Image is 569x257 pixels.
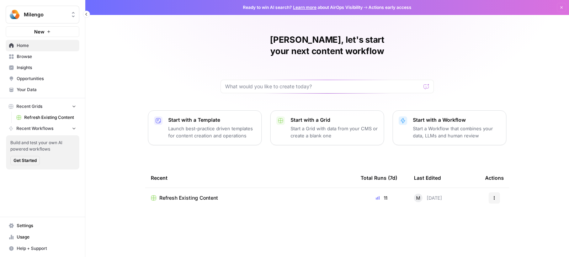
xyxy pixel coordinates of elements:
[17,245,76,252] span: Help + Support
[168,125,256,139] p: Launch best-practice driven templates for content creation and operations
[6,73,79,84] a: Opportunities
[6,26,79,37] button: New
[6,51,79,62] a: Browse
[413,125,500,139] p: Start a Workflow that combines your data, LLMs and human review
[148,110,262,145] button: Start with a TemplateLaunch best-practice driven templates for content creation and operations
[10,156,40,165] button: Get Started
[17,53,76,60] span: Browse
[24,11,67,18] span: Milengo
[17,234,76,240] span: Usage
[151,194,349,201] a: Refresh Existing Content
[368,4,411,11] span: Actions early access
[6,40,79,51] a: Home
[17,42,76,49] span: Home
[6,101,79,112] button: Recent Grids
[17,64,76,71] span: Insights
[291,116,378,124] p: Start with a Grid
[361,168,397,188] div: Total Runs (7d)
[270,110,384,145] button: Start with a GridStart a Grid with data from your CMS or create a blank one
[159,194,218,201] span: Refresh Existing Content
[243,4,363,11] span: Ready to win AI search? about AirOps Visibility
[17,75,76,82] span: Opportunities
[414,168,441,188] div: Last Edited
[225,83,421,90] input: What would you like to create today?
[34,28,44,35] span: New
[16,125,53,132] span: Recent Workflows
[393,110,506,145] button: Start with a WorkflowStart a Workflow that combines your data, LLMs and human review
[24,114,76,121] span: Refresh Existing Content
[168,116,256,124] p: Start with a Template
[6,84,79,95] a: Your Data
[151,168,349,188] div: Recent
[220,34,434,57] h1: [PERSON_NAME], let's start your next content workflow
[293,5,317,10] a: Learn more
[413,116,500,124] p: Start with a Workflow
[8,8,21,21] img: Milengo Logo
[416,194,420,201] span: M
[291,125,378,139] p: Start a Grid with data from your CMS or create a blank one
[6,243,79,254] button: Help + Support
[6,231,79,243] a: Usage
[14,157,37,164] span: Get Started
[13,112,79,123] a: Refresh Existing Content
[485,168,504,188] div: Actions
[16,103,42,110] span: Recent Grids
[6,6,79,23] button: Workspace: Milengo
[6,123,79,134] button: Recent Workflows
[6,62,79,73] a: Insights
[361,194,403,201] div: 11
[17,86,76,93] span: Your Data
[17,222,76,229] span: Settings
[414,194,442,202] div: [DATE]
[10,140,75,152] span: Build and test your own AI powered workflows
[6,220,79,231] a: Settings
